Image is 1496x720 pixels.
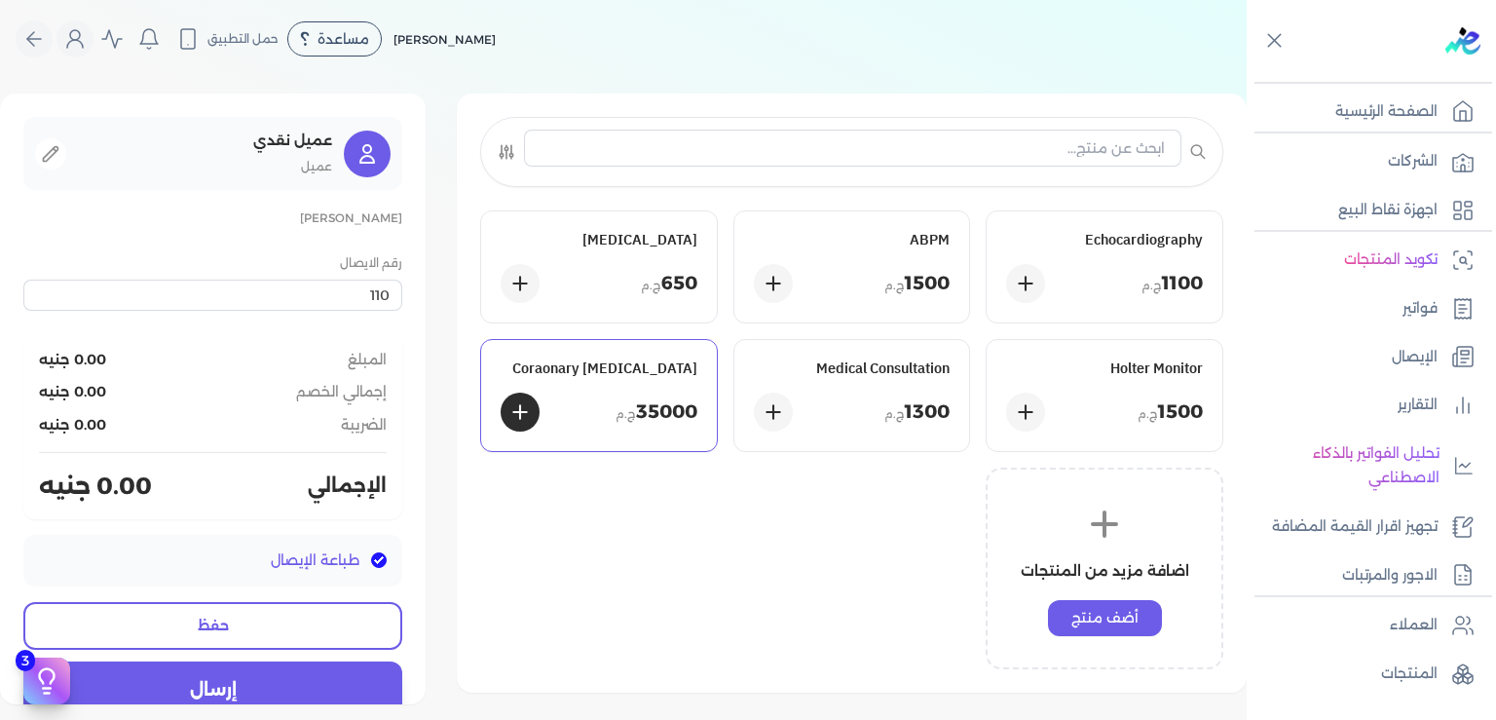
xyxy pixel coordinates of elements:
p: عميل نقدي [78,129,332,154]
span: إجمالي الخصم [296,382,387,403]
p: تكويد المنتجات [1344,247,1438,273]
a: الإيصال [1247,337,1484,378]
h5: Coraonary [MEDICAL_DATA] [501,360,697,377]
p: الشركات [1388,149,1438,174]
p: المنتجات [1381,662,1438,687]
input: رقم [23,280,402,311]
span: طباعة الإيصال [271,550,359,572]
p: 1500 [1138,399,1203,427]
button: حفظ [23,602,402,650]
a: تحليل الفواتير بالذكاء الاصطناعي [1247,434,1484,499]
a: تجهيز اقرار القيمة المضافة [1247,507,1484,548]
div: مساعدة [287,21,382,57]
p: الاجور والمرتبات [1342,563,1438,588]
p: العملاء [1390,613,1438,638]
span: 0.00 جنيه [39,382,106,403]
span: الإجمالي [308,472,387,500]
p: اجهزة نقاط البيع [1338,198,1438,223]
p: تحليل الفواتير بالذكاء الاصطناعي [1256,441,1440,491]
span: الضريبة [341,415,387,436]
span: مساعدة [318,32,369,46]
span: المبلغ [348,350,387,371]
span: حمل التطبيق [207,30,279,48]
a: تكويد المنتجات [1247,240,1484,281]
input: ابحث عن منتج... [524,130,1180,167]
span: ج.م [1141,278,1162,292]
a: الشركات [1247,141,1484,182]
span: 0.00 جنيه [39,415,106,436]
input: طباعة الإيصال [371,552,387,568]
span: 0.00 جنيه [39,469,152,504]
a: فواتير [1247,288,1484,329]
p: الصفحة الرئيسية [1335,99,1438,125]
p: اضافة مزيد من المنتجات [1021,559,1189,585]
p: التقارير [1398,393,1438,418]
p: الإيصال [1392,345,1438,370]
span: ج.م [616,406,636,421]
h5: Medical Consultation [754,360,951,377]
a: التقارير [1247,385,1484,426]
img: logo [1445,27,1480,55]
p: 1500 [884,271,950,298]
button: حمل التطبيق [171,22,283,56]
a: اجهزة نقاط البيع [1247,190,1484,231]
a: الصفحة الرئيسية [1247,92,1484,133]
h5: ABPM [754,231,951,248]
span: ج.م [884,406,905,421]
h5: Echocardiography [1006,231,1203,248]
button: ابحث عن منتج... [524,130,1180,174]
p: عميل [78,154,332,179]
a: المنتجات [1247,654,1484,695]
p: [PERSON_NAME] [23,206,402,231]
span: [PERSON_NAME] [393,32,496,47]
p: 1300 [884,399,950,427]
p: 650 [641,271,697,298]
a: العملاء [1247,605,1484,646]
button: 3 [23,658,70,704]
p: 1100 [1141,271,1203,298]
h5: Holter Monitor [1006,360,1203,377]
button: إرسال [23,662,402,718]
span: ج.م [641,278,661,292]
p: 35000 [616,399,697,427]
button: أضف منتج [1048,600,1162,636]
h5: [MEDICAL_DATA] [501,231,697,248]
label: رقم الايصال [23,254,402,272]
span: 0.00 جنيه [39,350,106,371]
span: ج.م [1138,406,1158,421]
p: تجهيز اقرار القيمة المضافة [1272,514,1438,540]
span: 3 [16,650,35,671]
span: ج.م [884,278,905,292]
p: فواتير [1402,296,1438,322]
a: الاجور والمرتبات [1247,555,1484,596]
